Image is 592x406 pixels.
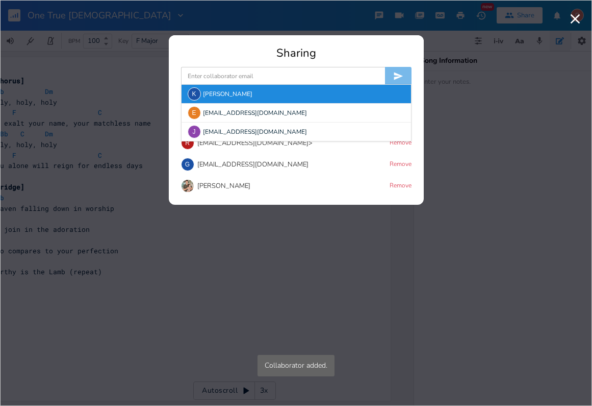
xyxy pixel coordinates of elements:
input: Enter collaborator email [181,67,385,85]
div: [PERSON_NAME] [182,85,411,103]
div: gavinsauder [181,158,194,171]
div: esensenig838 [188,106,201,120]
div: [EMAIL_ADDRESS][DOMAIN_NAME] [182,123,411,141]
div: [EMAIL_ADDRESS][DOMAIN_NAME] [182,104,411,122]
img: Alexander Deeds [181,179,194,193]
div: joshuazwickel [188,125,201,138]
button: Remove [390,160,411,169]
div: [PERSON_NAME] [197,183,250,189]
div: [EMAIL_ADDRESS][DOMAIN_NAME] [197,161,308,168]
div: [EMAIL_ADDRESS][DOMAIN_NAME]> [197,140,313,147]
button: Invite [385,67,411,85]
div: rcking6113 [181,136,194,150]
div: Sharing [181,47,411,59]
div: Kyle Eberly [188,87,201,101]
button: Remove [390,182,411,190]
button: Remove [390,139,411,148]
